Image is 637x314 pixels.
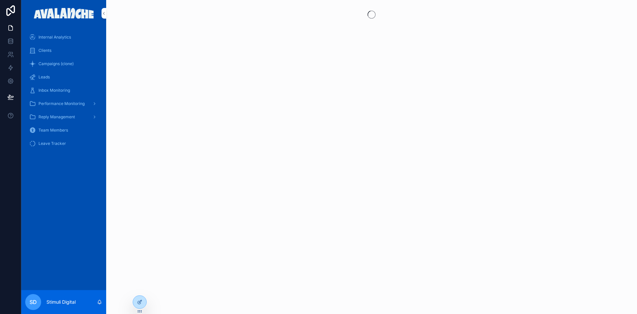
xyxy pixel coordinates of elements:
p: Stimuli Digital [46,299,76,305]
span: Reply Management [38,114,75,120]
span: Leads [38,74,50,80]
a: Campaigns (clone) [25,58,102,70]
a: Internal Analytics [25,31,102,43]
span: Internal Analytics [38,35,71,40]
span: Campaigns (clone) [38,61,74,66]
a: Leave Tracker [25,138,102,150]
span: Clients [38,48,51,53]
span: Team Members [38,128,68,133]
span: Performance Monitoring [38,101,85,106]
span: Inbox Monitoring [38,88,70,93]
span: SD [30,298,37,306]
a: Clients [25,45,102,56]
a: Performance Monitoring [25,98,102,110]
img: App logo [34,8,94,19]
div: scrollable content [21,27,106,158]
a: Reply Management [25,111,102,123]
a: Inbox Monitoring [25,84,102,96]
a: Team Members [25,124,102,136]
a: Leads [25,71,102,83]
span: Leave Tracker [38,141,66,146]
